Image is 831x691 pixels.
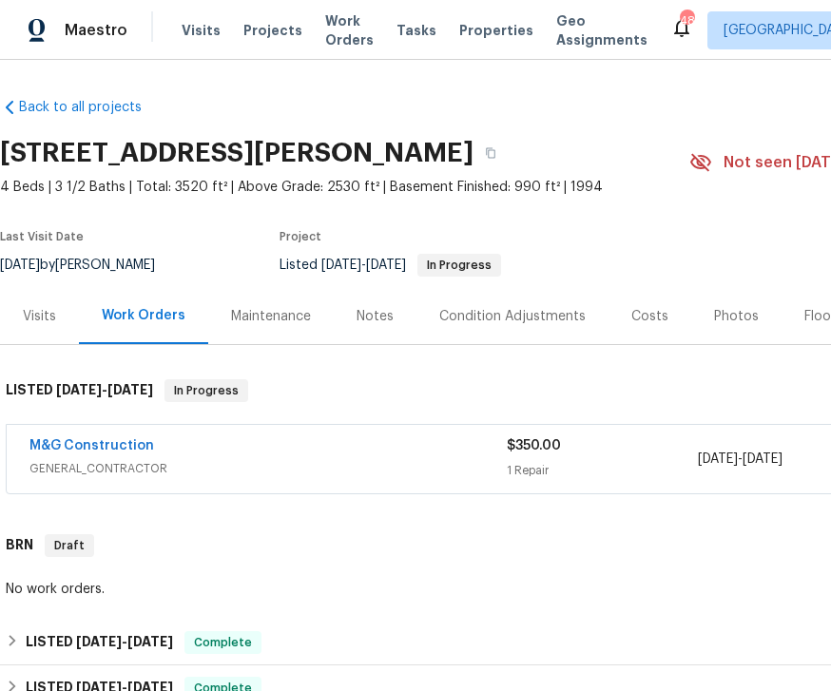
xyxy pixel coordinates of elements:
[56,383,102,396] span: [DATE]
[29,459,507,478] span: GENERAL_CONTRACTOR
[321,259,361,272] span: [DATE]
[280,231,321,242] span: Project
[65,21,127,40] span: Maestro
[56,383,153,396] span: -
[102,306,185,325] div: Work Orders
[6,379,153,402] h6: LISTED
[76,635,122,648] span: [DATE]
[23,307,56,326] div: Visits
[714,307,759,326] div: Photos
[243,21,302,40] span: Projects
[26,631,173,654] h6: LISTED
[321,259,406,272] span: -
[357,307,394,326] div: Notes
[182,21,221,40] span: Visits
[29,439,154,452] a: M&G Construction
[507,439,561,452] span: $350.00
[186,633,260,652] span: Complete
[231,307,311,326] div: Maintenance
[366,259,406,272] span: [DATE]
[743,452,783,466] span: [DATE]
[631,307,668,326] div: Costs
[698,452,738,466] span: [DATE]
[507,461,698,480] div: 1 Repair
[556,11,647,49] span: Geo Assignments
[6,534,33,557] h6: BRN
[166,381,246,400] span: In Progress
[280,259,501,272] span: Listed
[439,307,586,326] div: Condition Adjustments
[473,136,508,170] button: Copy Address
[459,21,533,40] span: Properties
[47,536,92,555] span: Draft
[127,635,173,648] span: [DATE]
[76,635,173,648] span: -
[396,24,436,37] span: Tasks
[325,11,374,49] span: Work Orders
[419,259,499,271] span: In Progress
[680,11,693,30] div: 48
[107,383,153,396] span: [DATE]
[698,450,783,469] span: -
